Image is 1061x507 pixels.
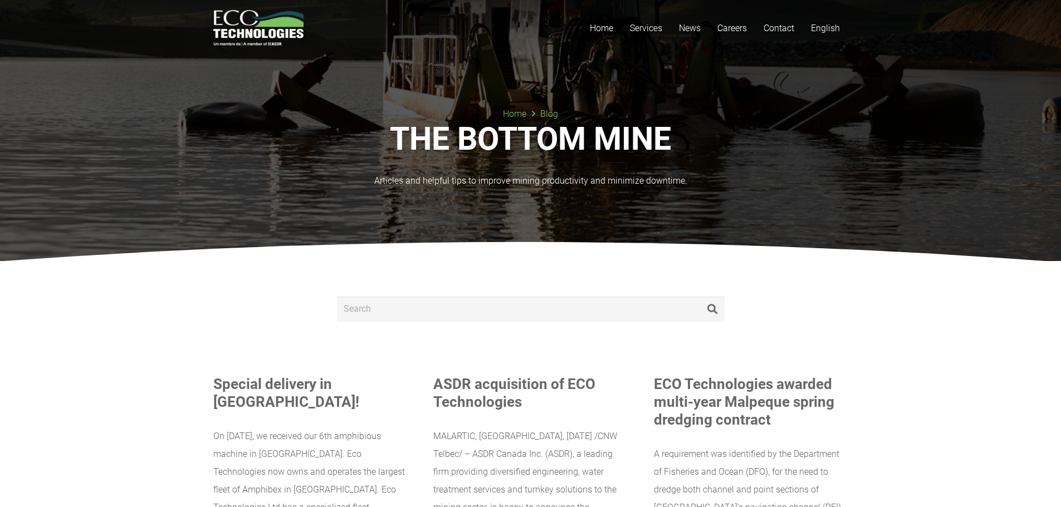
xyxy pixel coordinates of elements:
p: Articles and helpful tips to improve mining productivity and minimize downtime. [213,172,848,190]
span: News [679,23,701,33]
span: Home [590,23,613,33]
a: Blog [540,109,558,119]
span: English [811,23,840,33]
span: Careers [717,23,747,33]
a: ASDR acquisition of ECO Technologies [433,376,595,410]
a: ECO Technologies awarded multi-year Malpeque spring dredging contract [654,376,834,428]
input: Search [337,297,725,322]
span: Services [630,23,662,33]
strong: THE BOTTOM MINE [390,120,671,157]
a: Home [503,109,526,119]
button: Search [707,299,717,319]
span: Contact [764,23,794,33]
a: Special delivery in [GEOGRAPHIC_DATA]! [213,376,359,410]
a: logo_EcoTech_ASDR_RGB [213,10,304,46]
